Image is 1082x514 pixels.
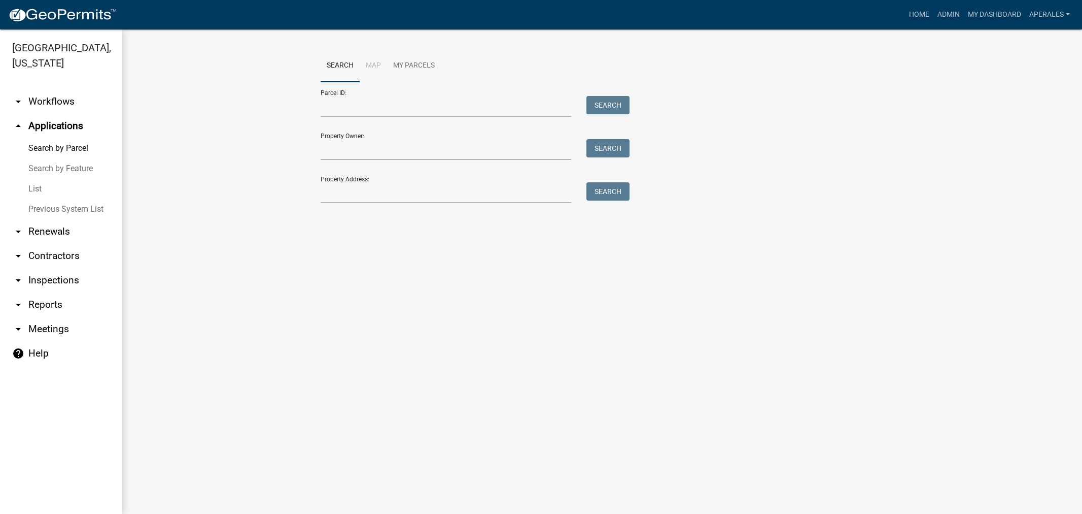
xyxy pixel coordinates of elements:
a: Admin [933,5,964,24]
i: arrow_drop_up [12,120,24,132]
i: arrow_drop_down [12,323,24,335]
i: help [12,347,24,360]
i: arrow_drop_down [12,95,24,108]
a: Home [905,5,933,24]
a: My Dashboard [964,5,1025,24]
i: arrow_drop_down [12,226,24,238]
i: arrow_drop_down [12,250,24,262]
a: Search [321,50,360,82]
i: arrow_drop_down [12,299,24,311]
button: Search [586,139,630,157]
a: My Parcels [387,50,441,82]
button: Search [586,182,630,201]
i: arrow_drop_down [12,274,24,286]
button: Search [586,96,630,114]
a: aperales [1025,5,1074,24]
